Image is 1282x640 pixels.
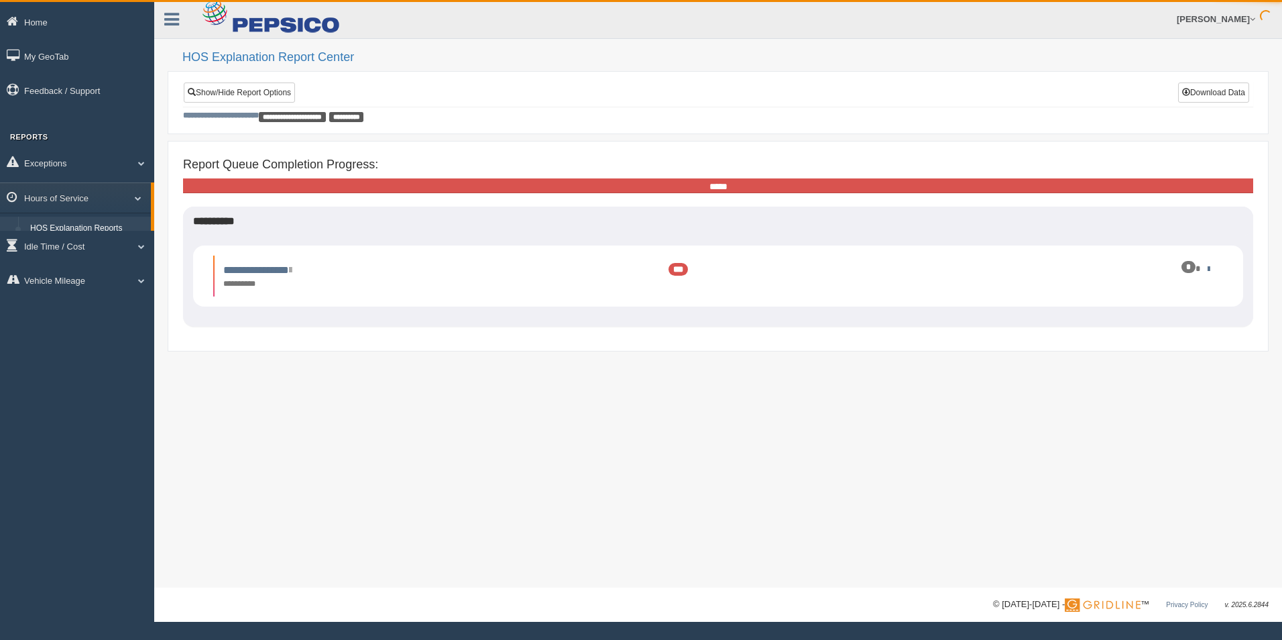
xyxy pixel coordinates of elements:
[1178,83,1249,103] button: Download Data
[1065,598,1141,612] img: Gridline
[993,598,1269,612] div: © [DATE]-[DATE] - ™
[1225,601,1269,608] span: v. 2025.6.2844
[24,217,151,241] a: HOS Explanation Reports
[184,83,295,103] a: Show/Hide Report Options
[182,51,1269,64] h2: HOS Explanation Report Center
[183,158,1253,172] h4: Report Queue Completion Progress:
[1166,601,1208,608] a: Privacy Policy
[213,256,1223,297] li: Expand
